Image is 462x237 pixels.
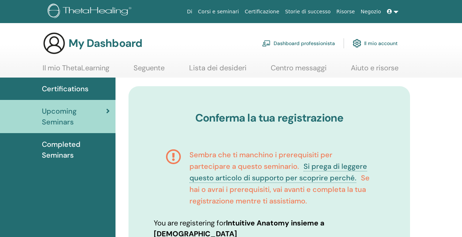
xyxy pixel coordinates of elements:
a: Aiuto e risorse [351,63,398,78]
a: Storie di successo [282,5,334,18]
a: Corsi e seminari [195,5,242,18]
a: Di [184,5,195,18]
a: Il mio ThetaLearning [43,63,109,78]
a: Il mio account [353,35,398,51]
h3: Conferma la tua registrazione [154,111,385,124]
a: Seguente [134,63,165,78]
a: Negozio [358,5,384,18]
span: Certifications [42,83,88,94]
img: generic-user-icon.jpg [43,32,66,55]
a: Dashboard professionista [262,35,335,51]
a: Lista dei desideri [189,63,247,78]
span: Sembra che ti manchino i prerequisiti per partecipare a questo seminario. [189,150,332,171]
img: cog.svg [353,37,361,49]
h3: My Dashboard [69,37,142,50]
a: Certificazione [242,5,282,18]
span: Upcoming Seminars [42,106,106,127]
span: Se hai o avrai i prerequisiti, vai avanti e completa la tua registrazione mentre ti assistiamo. [189,173,370,206]
a: Risorse [334,5,358,18]
img: logo.png [48,4,134,20]
span: Completed Seminars [42,139,110,161]
img: chalkboard-teacher.svg [262,40,271,47]
a: Centro messaggi [271,63,327,78]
